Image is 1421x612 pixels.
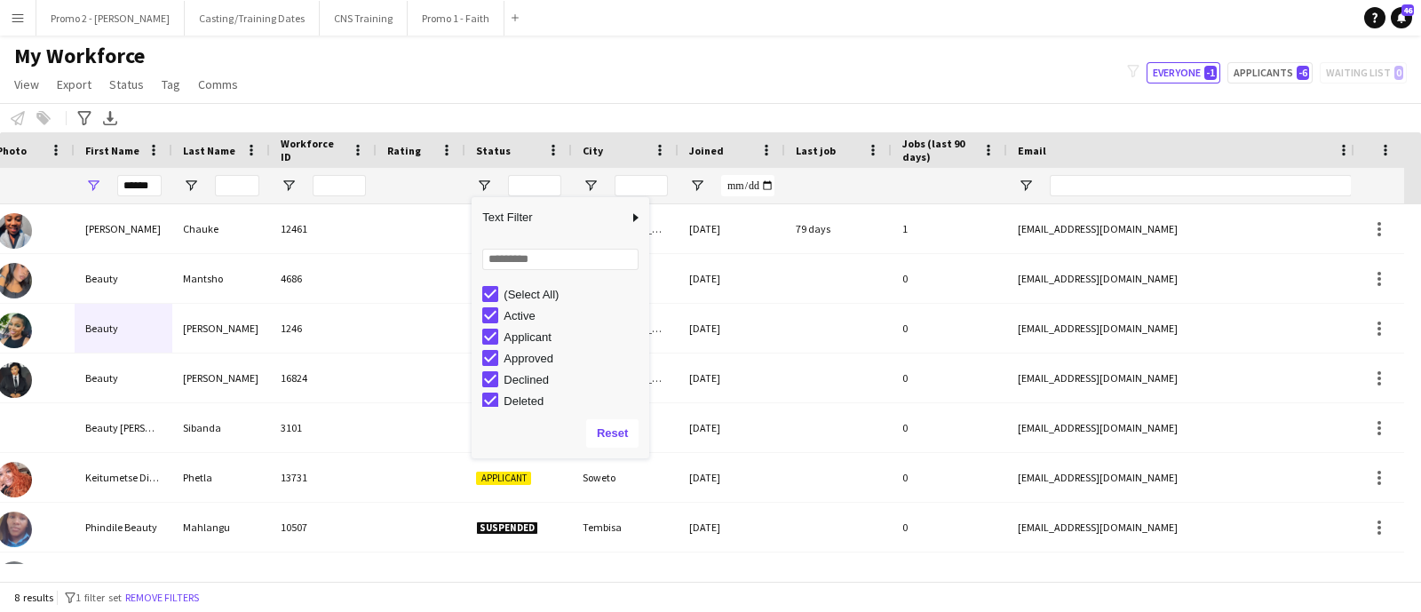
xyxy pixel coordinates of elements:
span: Tag [162,76,180,92]
div: Approved [504,352,644,365]
div: [DATE] [679,304,785,353]
div: Applicant [504,330,644,344]
button: Open Filter Menu [1018,178,1034,194]
span: Joined [689,144,724,157]
span: City [583,144,603,157]
div: [DATE] [679,403,785,452]
div: 3101 [270,403,377,452]
div: [PERSON_NAME] [172,304,270,353]
input: Status Filter Input [508,175,561,196]
input: First Name Filter Input [117,175,162,196]
button: Remove filters [122,588,202,608]
div: Beauty [75,304,172,353]
div: 1 [892,204,1007,253]
div: [DATE] [679,552,785,601]
div: 16824 [270,354,377,402]
div: 79 days [785,204,892,253]
div: Mahlangu [172,503,270,552]
input: Last Name Filter Input [215,175,259,196]
div: [EMAIL_ADDRESS][DOMAIN_NAME] [1007,453,1362,502]
span: My Workforce [14,43,145,69]
a: 46 [1391,7,1412,28]
div: Beauty [75,354,172,402]
div: [EMAIL_ADDRESS][DOMAIN_NAME] [1007,503,1362,552]
div: Beauty [PERSON_NAME] [75,403,172,452]
span: -1 [1204,66,1217,80]
button: Applicants-6 [1227,62,1313,83]
button: Everyone-1 [1147,62,1220,83]
span: Applicant [476,472,531,485]
span: Rating [387,144,421,157]
span: Export [57,76,91,92]
div: 0 [892,503,1007,552]
div: [PERSON_NAME] [75,204,172,253]
div: Chauke [172,204,270,253]
span: View [14,76,39,92]
div: Pumeza beauty [75,552,172,601]
div: 1246 [270,304,377,353]
div: Deleted [504,394,644,408]
div: [EMAIL_ADDRESS][DOMAIN_NAME] [1007,552,1362,601]
button: Reset [586,419,639,448]
a: Status [102,73,151,96]
app-action-btn: Advanced filters [74,107,95,129]
div: Column Filter [472,197,649,458]
div: 13804 [270,552,377,601]
div: Tembisa [572,503,679,552]
div: [DATE] [679,204,785,253]
div: 13731 [270,453,377,502]
button: Open Filter Menu [476,178,492,194]
input: Joined Filter Input [721,175,774,196]
div: [EMAIL_ADDRESS][DOMAIN_NAME] [1007,204,1362,253]
div: Mantsho [172,254,270,303]
button: Open Filter Menu [583,178,599,194]
div: Active [504,309,644,322]
button: Open Filter Menu [281,178,297,194]
div: [DATE] [679,254,785,303]
div: Filter List [472,283,649,518]
div: [EMAIL_ADDRESS][DOMAIN_NAME] [1007,354,1362,402]
div: 0 [892,254,1007,303]
span: -6 [1297,66,1309,80]
span: Last Name [183,144,235,157]
input: Workforce ID Filter Input [313,175,366,196]
div: Phindile Beauty [75,503,172,552]
div: 0 [892,354,1007,402]
a: Export [50,73,99,96]
div: 0 [892,552,1007,601]
div: [EMAIL_ADDRESS][DOMAIN_NAME] [1007,254,1362,303]
app-action-btn: Export XLSX [99,107,121,129]
span: 1 filter set [75,591,122,604]
button: Open Filter Menu [85,178,101,194]
span: Suspended [476,521,538,535]
input: City Filter Input [615,175,668,196]
div: [PERSON_NAME] [172,354,270,402]
div: [EMAIL_ADDRESS][DOMAIN_NAME] [1007,304,1362,353]
button: Open Filter Menu [183,178,199,194]
div: [DATE] [679,503,785,552]
a: Comms [191,73,245,96]
div: 0 [892,403,1007,452]
div: Beauty [75,254,172,303]
span: Text Filter [472,203,628,233]
span: Email [1018,144,1046,157]
button: CNS Training [320,1,408,36]
input: Email Filter Input [1050,175,1352,196]
div: 0 [892,453,1007,502]
div: [DATE] [679,453,785,502]
span: Jobs (last 90 days) [902,137,975,163]
a: Tag [155,73,187,96]
div: 4686 [270,254,377,303]
span: Status [109,76,144,92]
a: View [7,73,46,96]
div: Keitumetse Diketso Beauty [75,453,172,502]
button: Promo 2 - [PERSON_NAME] [36,1,185,36]
div: [EMAIL_ADDRESS][DOMAIN_NAME] [1007,403,1362,452]
div: (Select All) [504,288,644,301]
span: First Name [85,144,139,157]
div: 10507 [270,503,377,552]
div: Sibanda [172,403,270,452]
button: Open Filter Menu [689,178,705,194]
div: Soweto [572,453,679,502]
button: Promo 1 - Faith [408,1,504,36]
